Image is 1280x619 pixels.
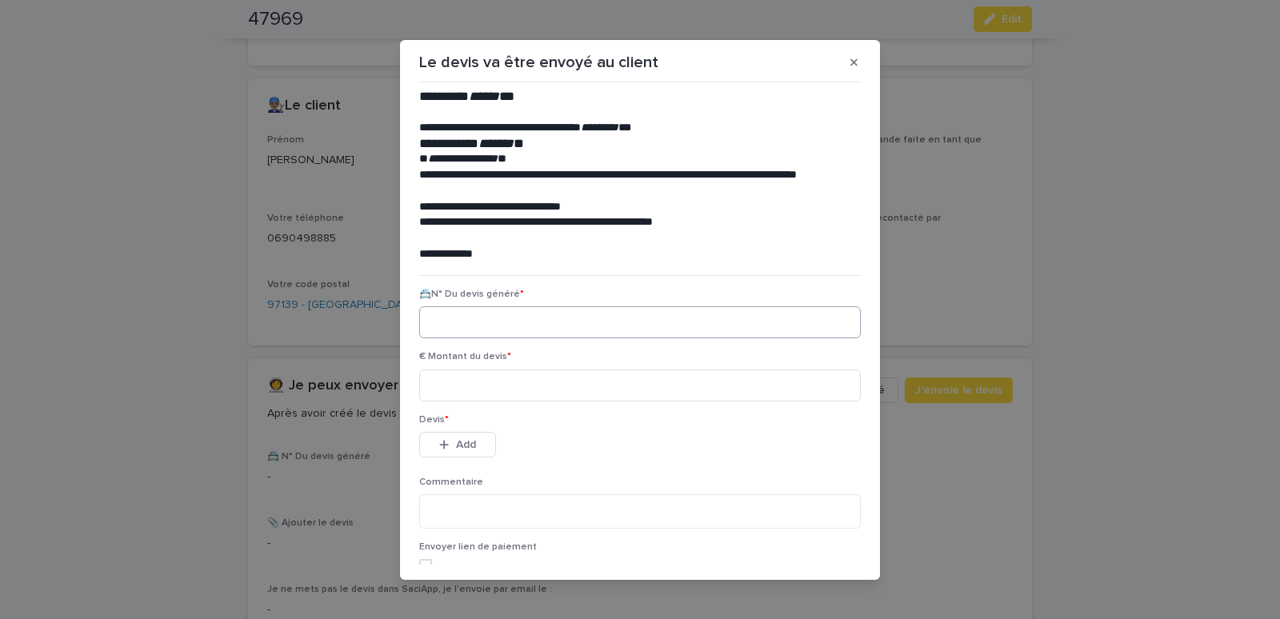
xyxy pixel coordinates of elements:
[419,53,658,72] p: Le devis va être envoyé au client
[419,477,483,487] span: Commentaire
[419,542,537,552] span: Envoyer lien de paiement
[456,439,476,450] span: Add
[419,352,511,361] span: € Montant du devis
[419,415,449,425] span: Devis
[419,432,496,457] button: Add
[419,290,524,299] span: 📇N° Du devis généré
